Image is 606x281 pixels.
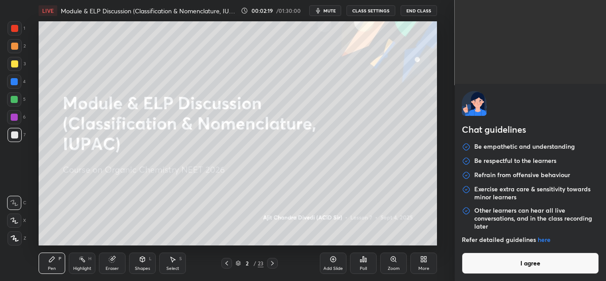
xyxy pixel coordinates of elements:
[360,266,367,271] div: Poll
[401,5,437,16] button: End Class
[323,266,343,271] div: Add Slide
[462,123,599,138] h2: Chat guidelines
[8,231,26,245] div: Z
[388,266,400,271] div: Zoom
[474,171,570,180] p: Refrain from offensive behaviour
[243,261,252,266] div: 2
[346,5,395,16] button: CLASS SETTINGS
[179,257,182,261] div: S
[258,259,264,267] div: 23
[135,266,150,271] div: Shapes
[59,257,61,261] div: P
[8,128,26,142] div: 7
[309,5,341,16] button: mute
[149,257,152,261] div: L
[7,196,26,210] div: C
[8,21,25,36] div: 1
[106,266,119,271] div: Eraser
[73,266,91,271] div: Highlight
[323,8,336,14] span: mute
[462,253,599,274] button: I agree
[166,266,179,271] div: Select
[7,92,26,107] div: 5
[88,257,91,261] div: H
[61,7,237,15] h4: Module & ELP Discussion (Classification & Nomenclature, IUPAC)
[462,236,599,244] p: Refer detailed guidelines
[7,214,26,228] div: X
[538,235,551,244] a: here
[8,39,26,53] div: 2
[253,261,256,266] div: /
[474,206,599,230] p: Other learners can hear all live conversations, and in the class recording later
[8,57,26,71] div: 3
[48,266,56,271] div: Pen
[7,75,26,89] div: 4
[474,157,556,166] p: Be respectful to the learners
[39,5,57,16] div: LIVE
[7,110,26,124] div: 6
[474,142,575,151] p: Be empathetic and understanding
[418,266,429,271] div: More
[474,185,599,201] p: Exercise extra care & sensitivity towards minor learners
